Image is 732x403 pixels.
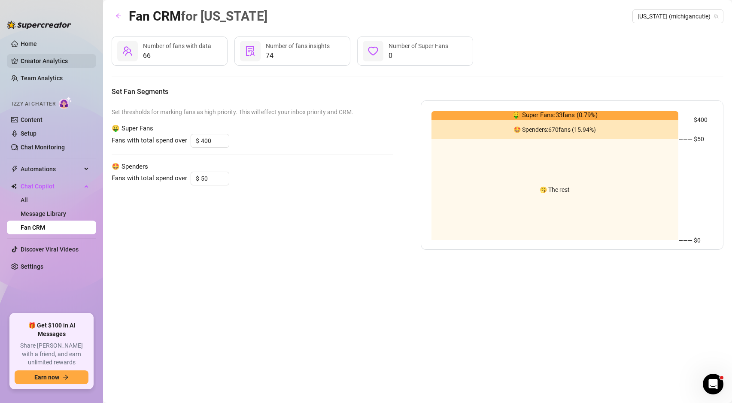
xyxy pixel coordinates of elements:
[112,107,393,117] span: Set thresholds for marking fans as high priority. This will effect your inbox priority and CRM.
[714,14,719,19] span: team
[21,210,66,217] a: Message Library
[368,46,378,56] span: heart
[245,46,255,56] span: solution
[21,75,63,82] a: Team Analytics
[21,54,89,68] a: Creator Analytics
[266,42,330,49] span: Number of fans insights
[15,370,88,384] button: Earn nowarrow-right
[512,110,598,121] span: 🤑 Super Fans: 33 fans ( 0.79 %)
[11,166,18,173] span: thunderbolt
[21,162,82,176] span: Automations
[21,116,43,123] a: Content
[389,42,448,49] span: Number of Super Fans
[129,6,267,26] article: Fan CRM
[143,42,211,49] span: Number of fans with data
[59,97,72,109] img: AI Chatter
[21,246,79,253] a: Discover Viral Videos
[21,130,36,137] a: Setup
[115,13,121,19] span: arrow-left
[21,197,28,203] a: All
[7,21,71,29] img: logo-BBDzfeDw.svg
[112,136,187,146] span: Fans with total spend over
[15,342,88,367] span: Share [PERSON_NAME] with a friend, and earn unlimited rewards
[703,374,723,394] iframe: Intercom live chat
[112,162,393,172] span: 🤩 Spenders
[266,51,330,61] span: 74
[63,374,69,380] span: arrow-right
[201,134,229,147] input: 500
[143,51,211,61] span: 66
[181,9,267,24] span: for [US_STATE]
[21,263,43,270] a: Settings
[21,40,37,47] a: Home
[21,179,82,193] span: Chat Copilot
[201,172,229,185] input: 150
[15,321,88,338] span: 🎁 Get $100 in AI Messages
[112,87,723,97] h5: Set Fan Segments
[638,10,718,23] span: Michigan (michigancutie)
[122,46,133,56] span: team
[21,144,65,151] a: Chat Monitoring
[112,173,187,184] span: Fans with total spend over
[389,51,448,61] span: 0
[11,183,17,189] img: Chat Copilot
[112,124,393,134] span: 🤑 Super Fans
[12,100,55,108] span: Izzy AI Chatter
[21,224,45,231] a: Fan CRM
[34,374,59,381] span: Earn now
